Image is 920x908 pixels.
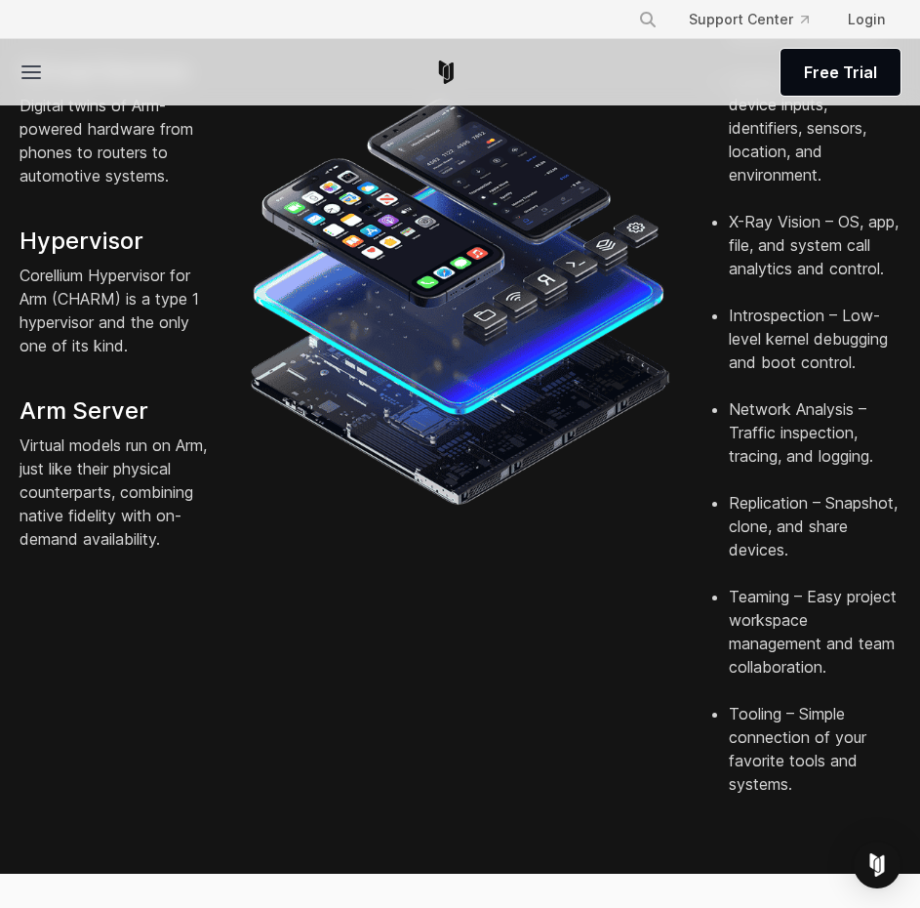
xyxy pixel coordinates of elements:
li: X-Ray Vision – OS, app, file, and system call analytics and control. [729,210,900,304]
li: Control – Configure device inputs, identifiers, sensors, location, and environment. [729,69,900,210]
li: Network Analysis – Traffic inspection, tracing, and logging. [729,397,900,491]
img: iPhone and Android virtual machine and testing tools [250,91,671,513]
p: Virtual models run on Arm, just like their physical counterparts, combining native fidelity with ... [20,433,211,551]
a: Support Center [673,2,824,37]
button: Search [630,2,665,37]
a: Free Trial [780,49,900,96]
div: Navigation Menu [622,2,900,37]
li: Tooling – Simple connection of your favorite tools and systems. [729,702,900,796]
li: Replication – Snapshot, clone, and share devices. [729,491,900,585]
div: Open Intercom Messenger [854,842,900,888]
a: Corellium Home [434,61,459,84]
h4: Arm Server [20,396,211,426]
p: Corellium Hypervisor for Arm (CHARM) is a type 1 hypervisor and the only one of its kind. [20,264,211,357]
a: Login [832,2,900,37]
li: Teaming – Easy project workspace management and team collaboration. [729,585,900,702]
li: Introspection – Low-level kernel debugging and boot control. [729,304,900,397]
span: Free Trial [804,61,877,84]
h4: Hypervisor [20,227,211,256]
p: Digital twins of Arm-powered hardware from phones to routers to automotive systems. [20,94,211,187]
